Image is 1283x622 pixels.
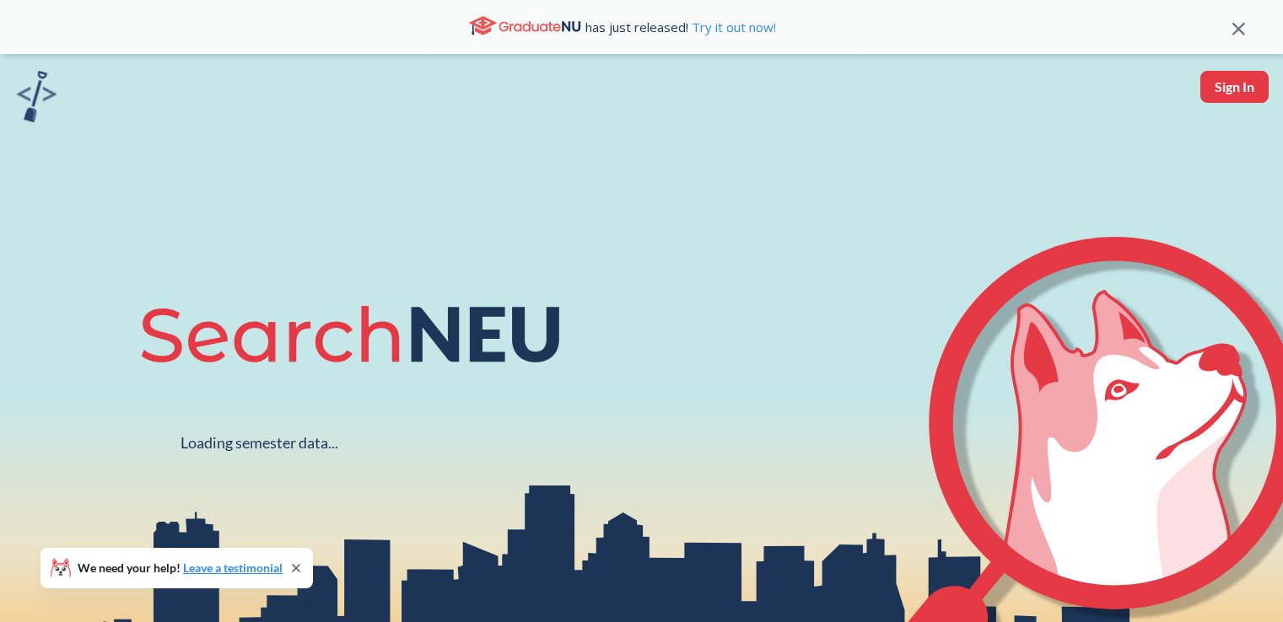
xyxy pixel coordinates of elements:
img: sandbox logo [17,71,57,122]
span: has just released! [585,18,776,36]
div: Loading semester data... [181,433,338,453]
span: We need your help! [78,562,283,574]
a: sandbox logo [17,71,57,127]
a: Leave a testimonial [183,560,283,575]
a: Try it out now! [688,19,776,35]
button: Sign In [1200,71,1269,103]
